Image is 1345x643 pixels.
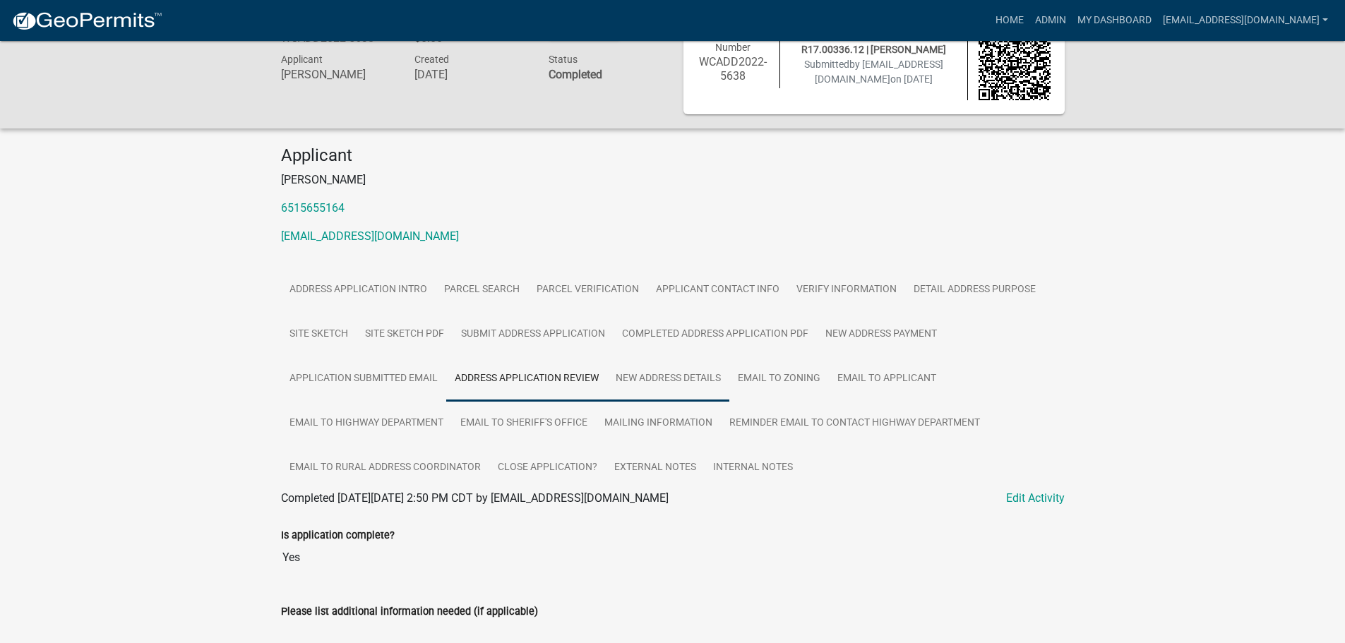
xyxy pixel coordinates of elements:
[281,201,345,215] a: 6515655164
[990,7,1029,34] a: Home
[607,356,729,402] a: New Address Details
[414,68,527,81] h6: [DATE]
[801,44,946,55] span: R17.00336.12 | [PERSON_NAME]
[1072,7,1157,34] a: My Dashboard
[1006,490,1065,507] a: Edit Activity
[281,312,357,357] a: Site Sketch
[829,356,945,402] a: Email to Applicant
[788,268,905,313] a: Verify Information
[698,55,770,82] h6: WCADD2022-5638
[489,445,606,491] a: Close Application?
[453,312,614,357] a: Submit Address Application
[729,356,829,402] a: Email to Zoning
[715,42,751,53] span: Number
[815,59,943,85] span: by [EMAIL_ADDRESS][DOMAIN_NAME]
[549,54,578,65] span: Status
[905,268,1044,313] a: Detail Address Purpose
[281,268,436,313] a: Address Application Intro
[281,531,395,541] label: Is application complete?
[549,68,602,81] strong: Completed
[596,401,721,446] a: Mailing Information
[721,401,988,446] a: Reminder Email to Contact Highway Department
[281,445,489,491] a: Email to Rural Address Coordinator
[281,607,538,617] label: Please list additional information needed (if applicable)
[436,268,528,313] a: Parcel search
[804,59,943,85] span: Submitted on [DATE]
[357,312,453,357] a: Site Sketch PDF
[705,445,801,491] a: Internal Notes
[446,356,607,402] a: Address Application Review
[281,229,459,243] a: [EMAIL_ADDRESS][DOMAIN_NAME]
[817,312,945,357] a: New Address Payment
[528,268,647,313] a: Parcel Verification
[281,54,323,65] span: Applicant
[452,401,596,446] a: Email to Sheriff's Office
[281,145,1065,166] h4: Applicant
[1157,7,1334,34] a: [EMAIL_ADDRESS][DOMAIN_NAME]
[979,28,1051,100] img: QR code
[281,356,446,402] a: Application Submitted Email
[647,268,788,313] a: Applicant Contact Info
[281,401,452,446] a: Email to Highway Department
[281,68,394,81] h6: [PERSON_NAME]
[614,312,817,357] a: Completed Address Application PDF
[606,445,705,491] a: External Notes
[281,491,669,505] span: Completed [DATE][DATE] 2:50 PM CDT by [EMAIL_ADDRESS][DOMAIN_NAME]
[281,172,1065,188] p: [PERSON_NAME]
[414,54,449,65] span: Created
[1029,7,1072,34] a: Admin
